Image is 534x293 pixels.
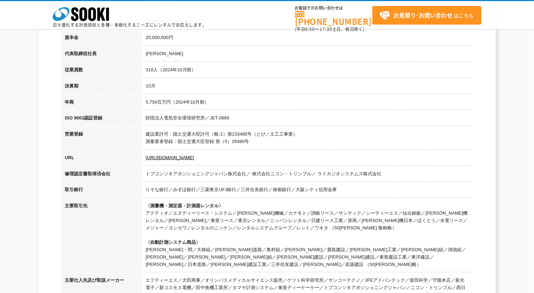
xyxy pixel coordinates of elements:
[142,183,473,199] td: りそな銀行／みずほ銀行／三菱東京UFJ銀行／三井住友銀行／南都銀行／大阪シティ信用金庫
[142,127,473,151] td: 建設業許可：国土交通大臣許可（般-1）第233480号（とび／土工工事業） 測量業者登録：国土交通大臣登録 第（5）26480号
[295,11,372,25] a: [PHONE_NUMBER]
[53,23,207,27] p: 日々進化する計測技術と多種・多様化するニーズにレンタルでお応えします。
[305,26,315,32] span: 8:50
[62,79,142,95] th: 決算期
[295,26,365,32] span: (平日 ～ 土日、祝日除く)
[62,127,142,151] th: 営業登録
[142,95,473,111] td: 5,756百万円（2024年10月期）
[142,31,473,47] td: 20,000,000円
[320,26,332,32] span: 17:30
[146,155,194,160] a: [URL][DOMAIN_NAME]
[142,167,473,183] td: トプコンソキアポジショニングジャパン株式会社／ 株式会社ニコン・トリンブル／ ライカジオシステムズ株式会社
[62,183,142,199] th: 取引銀行
[142,79,473,95] td: 10月
[295,6,372,10] span: お電話でのお問い合わせは
[142,63,473,79] td: 310人（2024年10月期）
[62,47,142,63] th: 代表取締役社長
[146,203,224,208] span: 〈測量機・測定器・計測器レンタル〉
[142,199,473,273] td: アクティオ／エヌディーリース・システム／[PERSON_NAME]機械／カナモト／讃岐リース／サンテック／シーティーエス／仙台銘板／[PERSON_NAME]機レンタル／[PERSON_NAME...
[62,111,142,127] th: ISO 9001認証登録
[62,199,142,273] th: 主要取引先
[379,10,474,21] span: はこちら
[62,95,142,111] th: 年商
[142,111,473,127] td: 財団法人電気安全環境研究所／JET-0869
[142,47,473,63] td: [PERSON_NAME]
[62,167,142,183] th: 修理認定書取得済会社
[62,151,142,167] th: URL
[393,11,452,19] strong: お見積り･お問い合わせ
[62,31,142,47] th: 資本金
[62,63,142,79] th: 従業員数
[372,6,481,25] a: お見積り･お問い合わせはこちら
[146,240,201,245] span: 〈自動計測システム商品〉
